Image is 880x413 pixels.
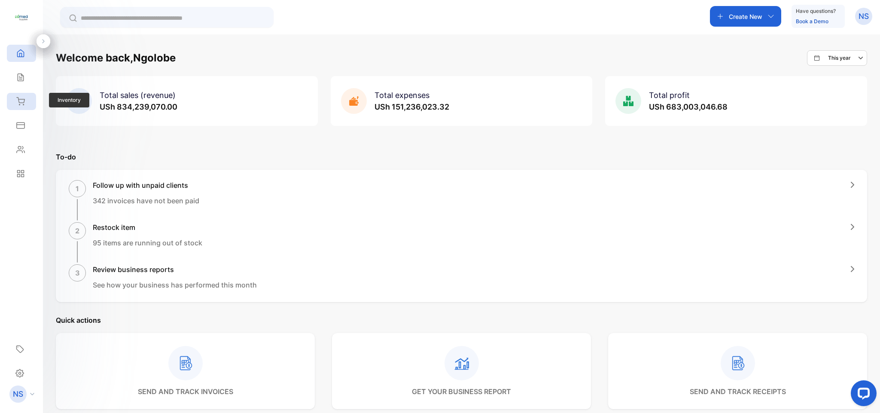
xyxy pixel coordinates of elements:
p: 2 [75,226,79,236]
h1: Review business reports [93,264,257,275]
span: Total expenses [375,91,429,100]
p: NS [859,11,869,22]
p: send and track invoices [138,386,233,397]
span: USh 151,236,023.32 [375,102,449,111]
button: Create New [710,6,781,27]
iframe: LiveChat chat widget [844,377,880,413]
p: get your business report [412,386,511,397]
button: NS [855,6,872,27]
p: To-do [56,152,867,162]
span: Total sales (revenue) [100,91,176,100]
h1: Restock item [93,222,202,233]
p: See how your business has performed this month [93,280,257,290]
p: Create New [729,12,762,21]
p: Have questions? [796,7,836,15]
button: This year [807,50,867,66]
p: NS [13,389,23,400]
span: USh 683,003,046.68 [649,102,728,111]
p: 342 invoices have not been paid [93,196,199,206]
span: Total profit [649,91,690,100]
p: Quick actions [56,315,867,325]
a: Book a Demo [796,18,828,24]
h1: Welcome back, Ngolobe [56,50,176,66]
p: send and track receipts [690,386,786,397]
span: USh 834,239,070.00 [100,102,177,111]
span: Inventory [49,93,89,107]
p: 1 [76,184,79,194]
img: logo [15,11,28,24]
p: This year [828,54,851,62]
h1: Follow up with unpaid clients [93,180,199,190]
p: 95 items are running out of stock [93,238,202,248]
p: 3 [75,268,80,278]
